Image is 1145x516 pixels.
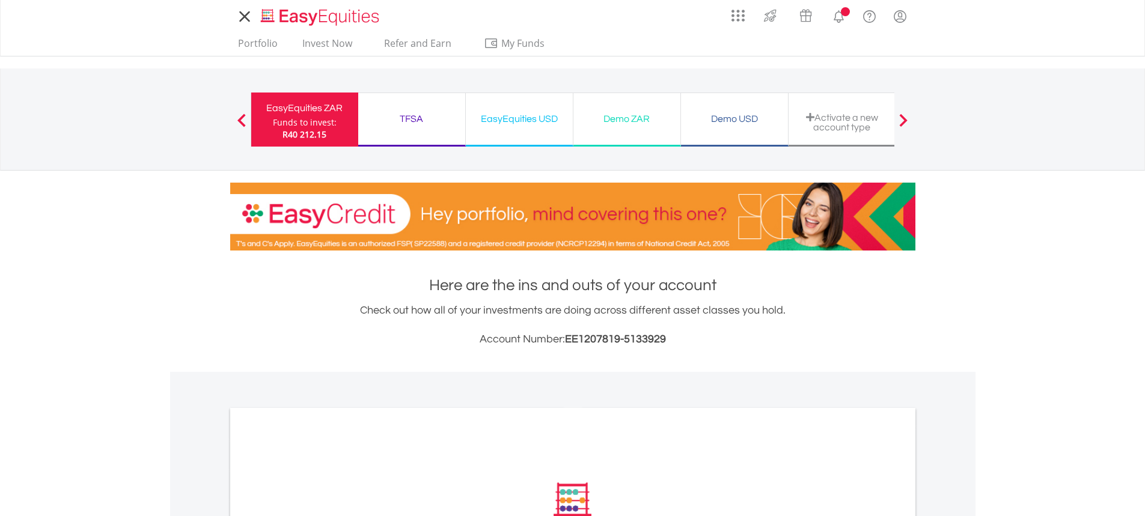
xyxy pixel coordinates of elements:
a: Portfolio [233,37,282,56]
div: EasyEquities ZAR [258,100,351,117]
span: R40 212.15 [282,129,326,140]
div: Check out how all of your investments are doing across different asset classes you hold. [230,302,915,348]
img: vouchers-v2.svg [796,6,816,25]
div: Demo USD [688,111,781,127]
a: AppsGrid [724,3,753,22]
span: EE1207819-5133929 [565,333,666,345]
div: Funds to invest: [273,117,337,129]
img: grid-menu-icon.svg [731,9,745,22]
a: Invest Now [298,37,357,56]
div: Activate a new account type [796,112,888,132]
div: TFSA [365,111,458,127]
a: Vouchers [788,3,823,25]
a: Home page [256,3,384,27]
a: Notifications [823,3,854,27]
a: My Profile [885,3,915,29]
a: FAQ's and Support [854,3,885,27]
a: Refer and Earn [372,37,464,56]
span: Refer and Earn [384,37,451,50]
div: EasyEquities USD [473,111,566,127]
h3: Account Number: [230,331,915,348]
div: Demo ZAR [581,111,673,127]
img: EasyEquities_Logo.png [258,7,384,27]
span: My Funds [484,35,563,51]
img: EasyCredit Promotion Banner [230,183,915,250]
img: thrive-v2.svg [760,6,780,25]
h1: Here are the ins and outs of your account [230,275,915,296]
